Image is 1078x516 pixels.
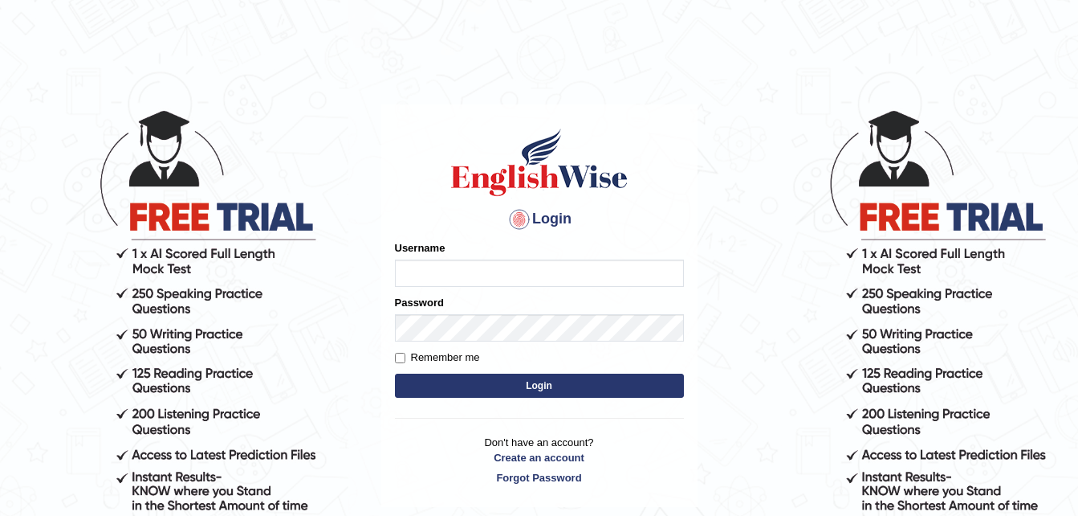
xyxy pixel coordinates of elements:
img: Logo of English Wise sign in for intelligent practice with AI [448,126,631,199]
input: Remember me [395,353,405,363]
label: Password [395,295,444,310]
button: Login [395,374,684,398]
label: Username [395,240,445,256]
a: Forgot Password [395,470,684,485]
label: Remember me [395,350,480,366]
a: Create an account [395,450,684,465]
h4: Login [395,207,684,232]
p: Don't have an account? [395,435,684,485]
